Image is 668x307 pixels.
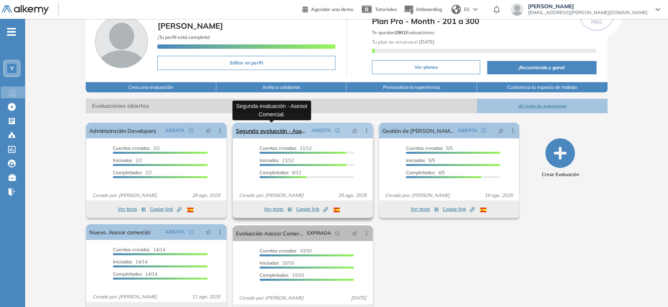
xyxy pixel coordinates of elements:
[372,29,434,35] span: Te quedan Evaluaciones
[86,82,216,92] button: Crea una evaluación
[113,169,152,175] span: 2/2
[477,82,607,92] button: Customiza tu espacio de trabajo
[259,157,294,163] span: 11/12
[458,127,477,134] span: ABIERTA
[259,248,296,254] span: Cuentas creadas
[464,6,470,13] span: ES
[113,145,160,151] span: 2/2
[165,228,185,235] span: ABIERTA
[335,231,340,235] span: field-time
[307,230,331,237] span: EXPIRADA
[481,192,516,199] span: 19 ago. 2025
[259,248,312,254] span: 10/10
[259,157,279,163] span: Iniciadas
[150,206,182,213] span: Copiar link
[165,127,185,134] span: ABIERTA
[232,100,311,120] div: Segunda evaluación - Asesor Comercial.
[395,29,406,35] b: 2961
[346,82,477,92] button: Personaliza la experiencia
[375,6,397,12] span: Tutoriales
[406,157,435,163] span: 5/5
[259,145,296,151] span: Cuentas creadas
[416,6,442,12] span: Onboarding
[528,9,648,16] span: [EMAIL_ADDRESS][PERSON_NAME][DOMAIN_NAME]
[157,21,223,31] span: [PERSON_NAME]
[443,206,475,213] span: Copiar link
[259,169,301,175] span: 6/12
[95,15,148,68] img: Foto de perfil
[528,3,648,9] span: [PERSON_NAME]
[296,206,328,213] span: Copiar link
[481,128,486,133] span: check-circle
[113,145,150,151] span: Cuentas creadas
[403,1,442,18] button: Onboarding
[259,272,289,278] span: Completados
[406,157,425,163] span: Iniciadas
[113,157,132,163] span: Iniciadas
[480,208,486,212] img: ESP
[333,208,340,212] img: ESP
[150,204,182,214] button: Copiar link
[89,192,160,199] span: Creado por: [PERSON_NAME]
[372,15,596,27] span: Plan Pro - Month - 201 a 300
[216,82,347,92] button: Invita a colaborar
[10,65,14,72] span: Y
[189,192,223,199] span: 28 ago. 2025
[157,56,335,70] button: Editar mi perfil
[492,124,510,137] button: pushpin
[200,226,217,238] button: pushpin
[498,127,504,134] span: pushpin
[346,227,363,239] button: pushpin
[118,204,146,214] button: Ver tests
[113,246,150,252] span: Cuentas creadas
[382,123,455,138] a: Gestión de [PERSON_NAME].
[113,259,132,265] span: Iniciadas
[477,99,607,113] button: Ver todas las evaluaciones
[541,138,579,178] button: Crear Evaluación
[2,5,49,15] img: Logo
[541,171,579,178] span: Crear Evaluación
[406,169,435,175] span: Completados
[443,204,475,214] button: Copiar link
[113,169,142,175] span: Completados
[113,246,165,252] span: 14/14
[259,169,289,175] span: Completados
[113,271,157,277] span: 14/14
[335,192,370,199] span: 25 ago. 2025
[89,123,156,138] a: Administración Developers
[259,145,312,151] span: 11/12
[113,259,147,265] span: 14/14
[264,204,292,214] button: Ver tests
[406,145,443,151] span: Cuentas creadas
[346,124,363,137] button: pushpin
[296,204,328,214] button: Copiar link
[113,271,142,277] span: Completados
[372,39,434,45] span: Tu plan se renueva el
[352,230,357,236] span: pushpin
[259,260,279,266] span: Iniciadas
[406,169,445,175] span: 4/5
[418,39,434,45] b: [DATE]
[382,192,453,199] span: Creado por: [PERSON_NAME]
[236,192,307,199] span: Creado por: [PERSON_NAME]
[7,31,16,33] i: -
[302,4,353,13] a: Agendar una demo
[157,34,210,40] span: ¡Tu perfil está completo!
[236,294,307,301] span: Creado por: [PERSON_NAME]
[189,293,223,300] span: 11 ago. 2025
[259,260,294,266] span: 10/10
[406,145,453,151] span: 5/5
[189,128,193,133] span: check-circle
[311,6,353,12] span: Agendar una demo
[335,128,340,133] span: check-circle
[487,61,596,74] button: ¡Recomienda y gana!
[451,5,461,14] img: world
[372,60,480,74] button: Ver planes
[89,293,160,300] span: Creado por: [PERSON_NAME]
[187,208,193,212] img: ESP
[200,124,217,137] button: pushpin
[311,127,331,134] span: ABIERTA
[259,272,304,278] span: 10/10
[206,229,211,235] span: pushpin
[348,294,370,301] span: [DATE]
